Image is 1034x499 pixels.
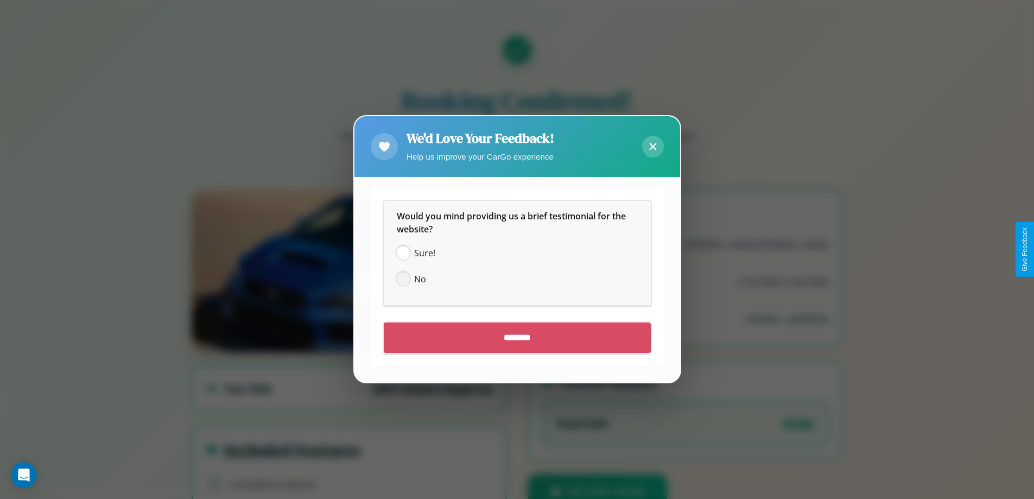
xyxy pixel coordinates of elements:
div: Give Feedback [1021,228,1029,271]
h2: We'd Love Your Feedback! [407,129,554,147]
p: Help us improve your CarGo experience [407,149,554,164]
span: Would you mind providing us a brief testimonial for the website? [397,211,628,236]
div: Open Intercom Messenger [11,462,37,488]
span: Sure! [414,247,435,260]
span: No [414,273,426,286]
